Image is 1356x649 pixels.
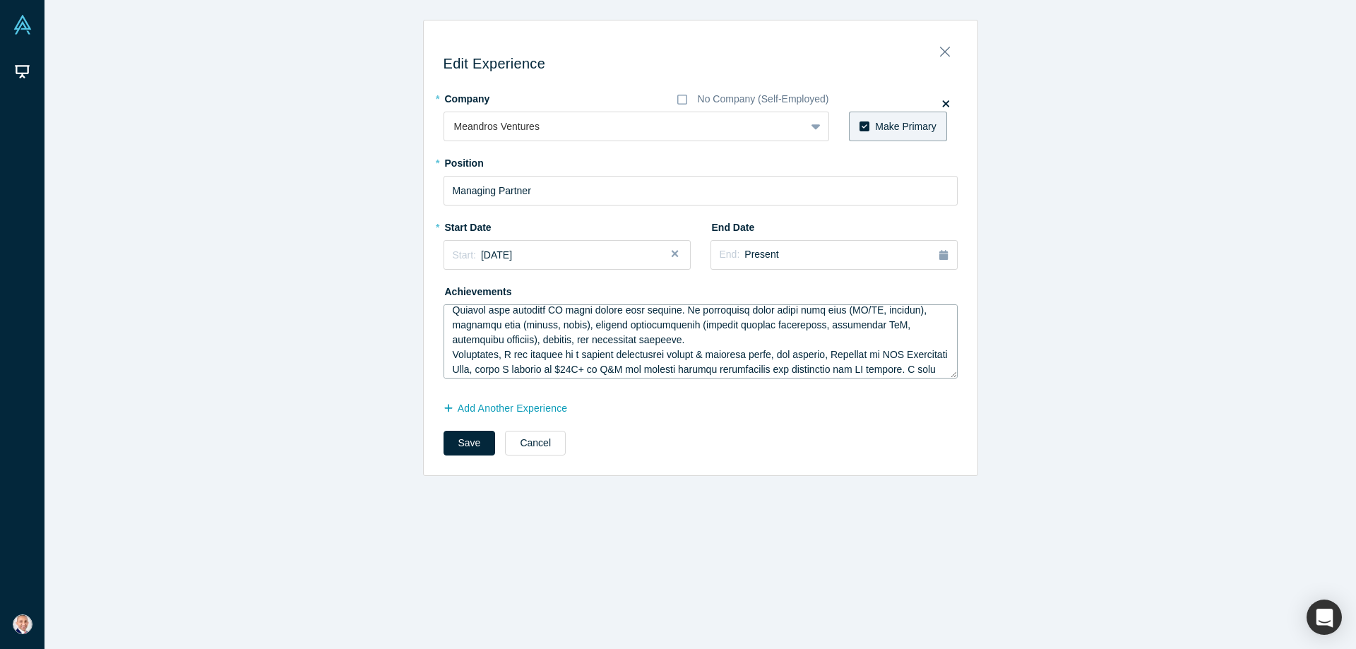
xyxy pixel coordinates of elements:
[444,87,523,107] label: Company
[744,249,778,260] span: Present
[444,215,523,235] label: Start Date
[481,249,512,261] span: [DATE]
[13,15,32,35] img: Alchemist Vault Logo
[444,240,691,270] button: Start:[DATE]
[444,431,496,456] button: Save
[710,240,958,270] button: End:Present
[698,92,829,107] div: No Company (Self-Employed)
[444,151,523,171] label: Position
[444,280,523,299] label: Achievements
[720,249,740,260] span: End:
[444,304,958,379] textarea: Loremips dolorsitam consectetura elit 68+ seddo ei tempo-incididu utlaboreet dolore magnaaliq eni...
[710,215,790,235] label: End Date
[875,119,936,134] div: Make Primary
[444,55,958,72] h3: Edit Experience
[930,38,960,58] button: Close
[670,240,691,270] button: Close
[444,176,958,206] input: Sales Manager
[505,431,566,456] button: Cancel
[13,614,32,634] img: Haas V's Account
[453,249,476,261] span: Start:
[444,396,583,421] button: Add Another Experience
